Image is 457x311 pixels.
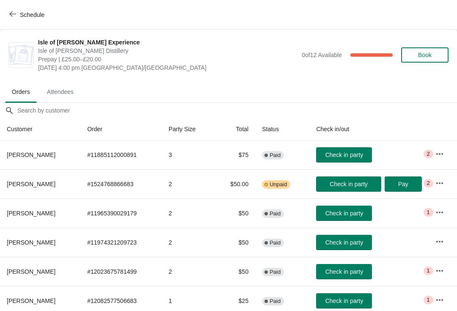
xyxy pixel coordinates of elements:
[38,47,297,55] span: Isle of [PERSON_NAME] Distillery
[162,257,215,286] td: 2
[214,169,255,198] td: $50.00
[270,152,281,159] span: Paid
[325,297,363,304] span: Check in party
[38,38,297,47] span: Isle of [PERSON_NAME] Experience
[80,169,162,198] td: # 1524768866683
[316,264,372,279] button: Check in party
[398,181,408,187] span: Pay
[330,181,367,187] span: Check in party
[418,52,432,58] span: Book
[214,118,255,140] th: Total
[427,180,430,187] span: 2
[40,84,80,99] span: Attendees
[214,257,255,286] td: $50
[9,45,33,65] img: Isle of Harris Gin Experience
[325,210,363,217] span: Check in party
[38,55,297,63] span: Prepay | £25.00–£20.00
[214,140,255,169] td: $75
[162,198,215,228] td: 2
[214,198,255,228] td: $50
[7,210,55,217] span: [PERSON_NAME]
[325,239,363,246] span: Check in party
[80,140,162,169] td: # 11885112000891
[38,63,297,72] span: [DATE] 4:00 pm [GEOGRAPHIC_DATA]/[GEOGRAPHIC_DATA]
[80,118,162,140] th: Order
[270,269,281,275] span: Paid
[7,151,55,158] span: [PERSON_NAME]
[214,228,255,257] td: $50
[162,169,215,198] td: 2
[7,268,55,275] span: [PERSON_NAME]
[162,228,215,257] td: 2
[316,176,381,192] button: Check in party
[7,239,55,246] span: [PERSON_NAME]
[20,11,44,18] span: Schedule
[162,140,215,169] td: 3
[427,297,430,303] span: 1
[302,52,342,58] span: 0 of 12 Available
[4,7,51,22] button: Schedule
[316,235,372,250] button: Check in party
[270,181,287,188] span: Unpaid
[325,268,363,275] span: Check in party
[270,239,281,246] span: Paid
[427,267,430,274] span: 1
[80,257,162,286] td: # 12023675781499
[316,206,372,221] button: Check in party
[5,84,37,99] span: Orders
[17,103,457,118] input: Search by customer
[325,151,363,158] span: Check in party
[270,210,281,217] span: Paid
[427,209,430,216] span: 1
[80,198,162,228] td: # 11965390029179
[80,228,162,257] td: # 11974321209723
[427,151,430,157] span: 2
[401,47,449,63] button: Book
[7,297,55,304] span: [PERSON_NAME]
[316,293,372,308] button: Check in party
[385,176,422,192] button: Pay
[162,118,215,140] th: Party Size
[316,147,372,162] button: Check in party
[255,118,309,140] th: Status
[309,118,428,140] th: Check in/out
[270,298,281,305] span: Paid
[7,181,55,187] span: [PERSON_NAME]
